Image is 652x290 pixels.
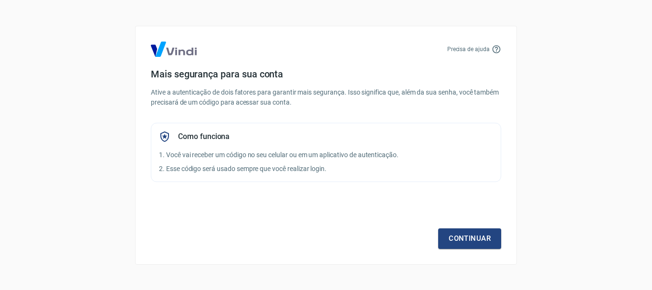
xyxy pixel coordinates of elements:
p: 1. Você vai receber um código no seu celular ou em um aplicativo de autenticação. [159,150,493,160]
p: Ative a autenticação de dois fatores para garantir mais segurança. Isso significa que, além da su... [151,87,501,107]
p: Precisa de ajuda [447,45,490,54]
a: Continuar [438,228,501,248]
img: Logo Vind [151,42,197,57]
h4: Mais segurança para sua conta [151,68,501,80]
p: 2. Esse código será usado sempre que você realizar login. [159,164,493,174]
h5: Como funciona [178,132,230,141]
